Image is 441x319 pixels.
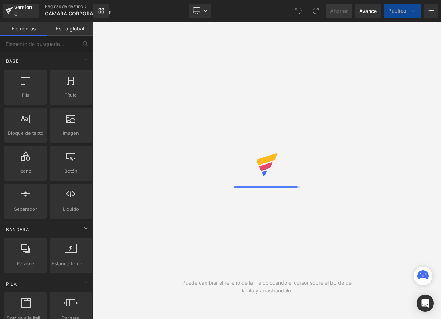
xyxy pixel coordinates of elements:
[3,4,39,18] a: versión 6
[56,25,84,32] font: Estilo global
[11,25,36,32] font: Elementos
[93,4,109,18] a: Nueva Biblioteca
[182,280,352,294] font: Puede cambiar el relleno de la fila colocando el cursor sobre el borde de la fila y arrastrándolo.
[19,168,32,174] font: Icono
[65,92,77,98] font: Título
[355,4,381,18] a: Avance
[14,4,32,17] font: versión 6
[45,10,143,16] font: CAMARA CORPORAL MULTIFUNCIONAL
[417,295,434,312] div: Abrir Intercom Messenger
[17,261,34,266] font: Paralaje
[52,261,97,266] font: Estandarte de héroe
[6,281,17,287] font: Pila
[6,227,29,232] font: Bandera
[22,92,29,98] font: Fila
[424,4,438,18] button: Más
[291,4,306,18] button: Deshacer
[45,4,117,9] a: Páginas de destino
[63,130,79,136] font: Imagen
[8,130,43,136] font: Bloque de texto
[384,4,421,18] button: Publicar
[14,206,37,212] font: Separador
[64,168,78,174] font: Botón
[359,8,377,14] font: Avance
[388,8,408,14] font: Publicar
[63,206,79,212] font: Líquido
[330,8,348,14] font: Ahorrar
[309,4,323,18] button: Rehacer
[6,58,19,64] font: Base
[45,4,83,9] font: Páginas de destino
